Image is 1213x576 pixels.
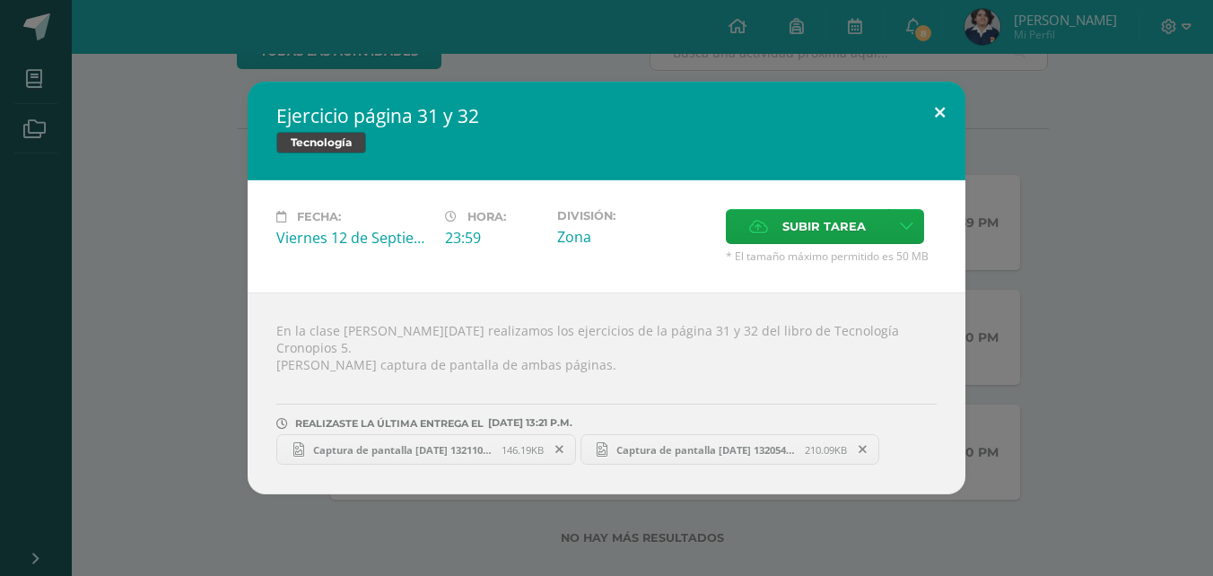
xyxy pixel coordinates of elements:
[276,132,366,153] span: Tecnología
[484,423,572,423] span: [DATE] 13:21 P.M.
[914,82,965,143] button: Close (Esc)
[726,249,937,264] span: * El tamaño máximo permitido es 50 MB
[607,443,805,457] span: Captura de pantalla [DATE] 132054.png
[545,440,575,459] span: Remover entrega
[445,228,543,248] div: 23:59
[805,443,847,457] span: 210.09KB
[580,434,880,465] a: Captura de pantalla [DATE] 132054.png 210.09KB
[276,228,431,248] div: Viernes 12 de Septiembre
[467,210,506,223] span: Hora:
[248,292,965,494] div: En la clase [PERSON_NAME][DATE] realizamos los ejercicios de la página 31 y 32 del libro de Tecno...
[304,443,502,457] span: Captura de pantalla [DATE] 132110.png
[557,209,711,223] label: División:
[276,103,937,128] h2: Ejercicio página 31 y 32
[295,417,484,430] span: REALIZASTE LA ÚLTIMA ENTREGA EL
[557,227,711,247] div: Zona
[297,210,341,223] span: Fecha:
[276,434,576,465] a: Captura de pantalla [DATE] 132110.png 146.19KB
[782,210,866,243] span: Subir tarea
[848,440,878,459] span: Remover entrega
[502,443,544,457] span: 146.19KB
